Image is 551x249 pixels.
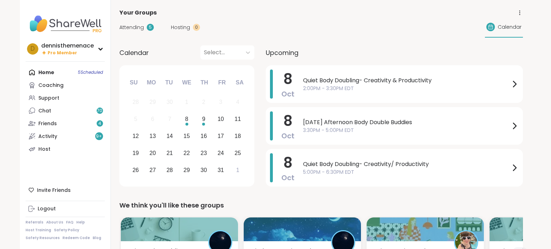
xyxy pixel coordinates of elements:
div: Chat [38,107,51,115]
a: Help [76,220,85,225]
div: 8 [185,114,188,124]
div: Choose Thursday, October 30th, 2025 [196,162,211,178]
div: 21 [167,148,173,158]
span: 3:30PM - 5:00PM EDT [303,127,510,134]
div: Choose Friday, October 31st, 2025 [213,162,228,178]
div: 14 [167,131,173,141]
span: 9 + [96,133,102,139]
a: Safety Policy [54,228,79,233]
div: 2 [202,97,205,107]
div: 3 [219,97,222,107]
div: Choose Saturday, November 1st, 2025 [230,162,245,178]
div: 17 [217,131,224,141]
div: 16 [201,131,207,141]
div: Activity [38,133,57,140]
div: Not available Wednesday, October 1st, 2025 [179,95,194,110]
div: Choose Monday, October 20th, 2025 [145,145,160,161]
div: 6 [151,114,154,124]
div: 30 [201,165,207,175]
div: Invite Friends [26,184,105,197]
div: Not available Thursday, October 2nd, 2025 [196,95,211,110]
span: Quiet Body Doubling- Creativity/ Productivity [303,160,510,168]
div: 1 [185,97,188,107]
div: 5 [147,24,154,31]
span: Calendar [119,48,149,57]
span: 8 [283,153,292,173]
div: 31 [217,165,224,175]
div: Tu [161,75,177,90]
div: Choose Sunday, October 26th, 2025 [128,162,144,178]
div: Choose Saturday, October 25th, 2025 [230,145,245,161]
div: Choose Friday, October 17th, 2025 [213,129,228,144]
span: Attending [119,24,144,31]
a: Safety Resources [26,236,60,240]
a: FAQ [66,220,74,225]
div: Choose Wednesday, October 29th, 2025 [179,162,194,178]
div: 22 [184,148,190,158]
div: Logout [38,205,56,212]
div: Sa [232,75,247,90]
div: Choose Sunday, October 12th, 2025 [128,129,144,144]
a: Friends4 [26,117,105,130]
a: Coaching [26,79,105,92]
div: Choose Tuesday, October 21st, 2025 [162,145,177,161]
img: ShareWell Nav Logo [26,11,105,36]
div: Choose Saturday, October 11th, 2025 [230,112,245,127]
span: Oct [281,131,295,141]
div: Choose Wednesday, October 15th, 2025 [179,129,194,144]
div: 7 [168,114,171,124]
div: Choose Monday, October 27th, 2025 [145,162,160,178]
div: 18 [234,131,241,141]
div: 11 [234,114,241,124]
div: 4 [236,97,239,107]
div: Choose Saturday, October 18th, 2025 [230,129,245,144]
div: Not available Friday, October 3rd, 2025 [213,95,228,110]
span: Upcoming [266,48,298,57]
a: Blog [93,236,101,240]
span: Quiet Body Doubling- Creativity & Productivity [303,76,510,85]
div: 24 [217,148,224,158]
a: Host [26,143,105,155]
span: Oct [281,89,295,99]
a: Activity9+ [26,130,105,143]
div: Choose Sunday, October 19th, 2025 [128,145,144,161]
div: Choose Friday, October 10th, 2025 [213,112,228,127]
span: 2:00PM - 3:30PM EDT [303,85,510,92]
div: Choose Tuesday, October 28th, 2025 [162,162,177,178]
div: 0 [193,24,200,31]
div: 29 [184,165,190,175]
div: 29 [150,97,156,107]
div: 10 [217,114,224,124]
span: Hosting [171,24,190,31]
span: 4 [98,121,101,127]
div: We think you'll like these groups [119,200,523,210]
div: Fr [214,75,230,90]
div: 13 [150,131,156,141]
span: 8 [283,69,292,89]
div: 5 [134,114,137,124]
div: 12 [133,131,139,141]
div: Choose Monday, October 13th, 2025 [145,129,160,144]
div: Not available Sunday, October 5th, 2025 [128,112,144,127]
div: 28 [167,165,173,175]
div: Friends [38,120,57,127]
span: 8 [283,111,292,131]
div: We [179,75,194,90]
div: Support [38,95,59,102]
span: Your Groups [119,9,157,17]
div: Coaching [38,82,64,89]
div: Su [126,75,141,90]
div: Not available Tuesday, September 30th, 2025 [162,95,177,110]
div: 1 [236,165,239,175]
div: 25 [234,148,241,158]
div: month 2025-10 [127,94,246,178]
a: Chat70 [26,104,105,117]
a: Logout [26,203,105,215]
div: Choose Thursday, October 16th, 2025 [196,129,211,144]
div: Not available Monday, September 29th, 2025 [145,95,160,110]
div: Mo [144,75,159,90]
div: Choose Tuesday, October 14th, 2025 [162,129,177,144]
a: Support [26,92,105,104]
div: Not available Sunday, September 28th, 2025 [128,95,144,110]
div: Host [38,146,50,153]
